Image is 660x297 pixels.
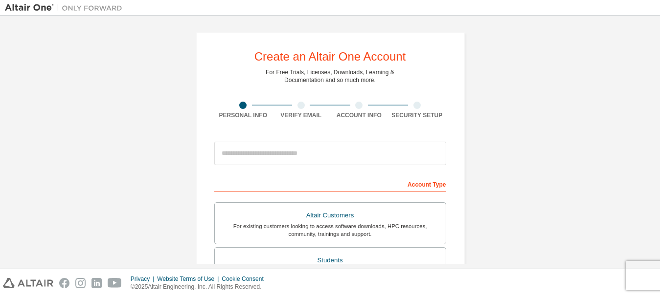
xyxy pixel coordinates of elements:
img: youtube.svg [108,278,122,288]
img: facebook.svg [59,278,69,288]
div: Account Info [330,111,388,119]
div: Account Type [214,176,446,191]
div: For existing customers looking to access software downloads, HPC resources, community, trainings ... [221,222,440,238]
div: Verify Email [272,111,330,119]
img: altair_logo.svg [3,278,53,288]
div: Students [221,254,440,267]
div: Privacy [131,275,157,283]
img: Altair One [5,3,127,13]
img: instagram.svg [75,278,86,288]
div: Personal Info [214,111,273,119]
div: Security Setup [388,111,446,119]
p: © 2025 Altair Engineering, Inc. All Rights Reserved. [131,283,270,291]
div: Altair Customers [221,209,440,222]
img: linkedin.svg [91,278,102,288]
div: Website Terms of Use [157,275,222,283]
div: For Free Trials, Licenses, Downloads, Learning & Documentation and so much more. [266,68,394,84]
div: Cookie Consent [222,275,269,283]
div: Create an Altair One Account [254,51,406,63]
